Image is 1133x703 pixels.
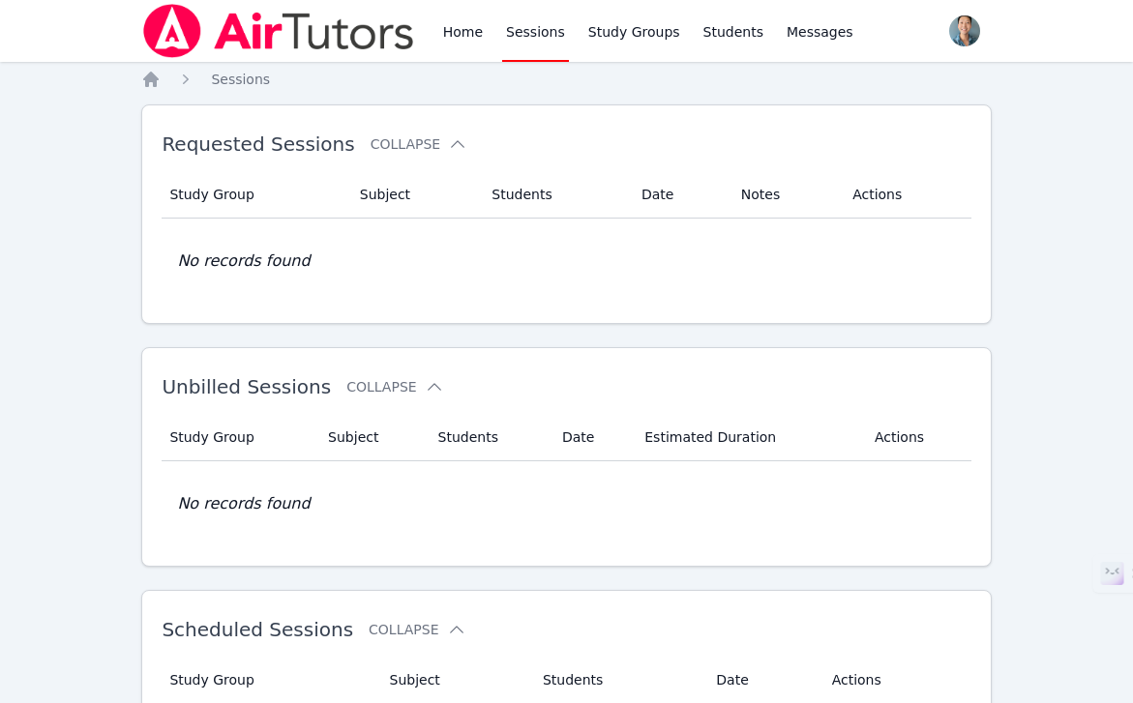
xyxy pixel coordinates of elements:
[369,620,465,639] button: Collapse
[633,414,863,461] th: Estimated Duration
[480,171,630,219] th: Students
[141,70,991,89] nav: Breadcrumb
[551,414,633,461] th: Date
[841,171,971,219] th: Actions
[730,171,841,219] th: Notes
[348,171,481,219] th: Subject
[141,4,415,58] img: Air Tutors
[211,72,270,87] span: Sessions
[630,171,730,219] th: Date
[162,219,970,304] td: No records found
[162,132,354,156] span: Requested Sessions
[211,70,270,89] a: Sessions
[162,375,331,398] span: Unbilled Sessions
[427,414,551,461] th: Students
[346,377,443,396] button: Collapse
[162,618,353,641] span: Scheduled Sessions
[316,414,426,461] th: Subject
[162,414,316,461] th: Study Group
[162,171,347,219] th: Study Group
[371,134,467,154] button: Collapse
[787,22,853,42] span: Messages
[863,414,971,461] th: Actions
[162,461,970,546] td: No records found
